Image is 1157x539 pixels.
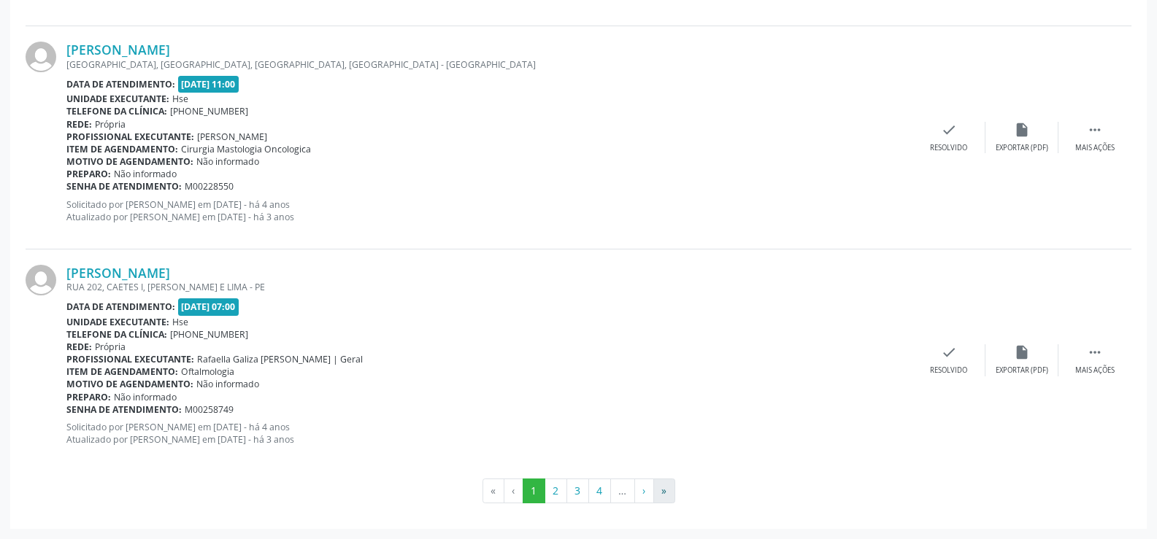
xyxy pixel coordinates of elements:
[196,155,259,168] span: Não informado
[66,265,170,281] a: [PERSON_NAME]
[66,118,92,131] b: Rede:
[66,78,175,90] b: Data de atendimento:
[114,391,177,403] span: Não informado
[66,421,912,446] p: Solicitado por [PERSON_NAME] em [DATE] - há 4 anos Atualizado por [PERSON_NAME] em [DATE] - há 3 ...
[545,478,567,503] button: Go to page 2
[172,316,188,328] span: Hse
[66,281,912,293] div: RUA 202, CAETES I, [PERSON_NAME] E LIMA - PE
[653,478,675,503] button: Go to last page
[566,478,589,503] button: Go to page 3
[66,391,111,403] b: Preparo:
[178,76,239,93] span: [DATE] 11:00
[1075,365,1115,376] div: Mais ações
[66,131,194,143] b: Profissional executante:
[930,365,967,376] div: Resolvido
[66,180,182,193] b: Senha de atendimento:
[523,478,545,503] button: Go to page 1
[26,42,56,72] img: img
[1014,122,1030,138] i: insert_drive_file
[95,341,126,353] span: Própria
[996,143,1048,153] div: Exportar (PDF)
[941,344,957,360] i: check
[172,93,188,105] span: Hse
[66,365,178,378] b: Item de agendamento:
[66,168,111,180] b: Preparo:
[66,42,170,58] a: [PERSON_NAME]
[66,353,194,365] b: Profissional executante:
[66,300,175,313] b: Data de atendimento:
[66,105,167,117] b: Telefone da clínica:
[26,478,1131,503] ul: Pagination
[66,155,193,168] b: Motivo de agendamento:
[185,403,234,416] span: M00258749
[66,58,912,71] div: [GEOGRAPHIC_DATA], [GEOGRAPHIC_DATA], [GEOGRAPHIC_DATA], [GEOGRAPHIC_DATA] - [GEOGRAPHIC_DATA]
[170,105,248,117] span: [PHONE_NUMBER]
[26,265,56,295] img: img
[634,478,654,503] button: Go to next page
[66,143,178,155] b: Item de agendamento:
[1014,344,1030,360] i: insert_drive_file
[66,378,193,390] b: Motivo de agendamento:
[996,365,1048,376] div: Exportar (PDF)
[185,180,234,193] span: M00228550
[66,328,167,341] b: Telefone da clínica:
[66,341,92,353] b: Rede:
[66,403,182,416] b: Senha de atendimento:
[588,478,611,503] button: Go to page 4
[181,365,234,378] span: Oftalmologia
[1075,143,1115,153] div: Mais ações
[66,316,169,328] b: Unidade executante:
[178,298,239,315] span: [DATE] 07:00
[170,328,248,341] span: [PHONE_NUMBER]
[66,93,169,105] b: Unidade executante:
[197,353,363,365] span: Rafaella Galiza [PERSON_NAME] | Geral
[930,143,967,153] div: Resolvido
[196,378,259,390] span: Não informado
[197,131,267,143] span: [PERSON_NAME]
[95,118,126,131] span: Própria
[181,143,311,155] span: Cirurgia Mastologia Oncologica
[1087,122,1103,138] i: 
[941,122,957,138] i: check
[66,198,912,223] p: Solicitado por [PERSON_NAME] em [DATE] - há 4 anos Atualizado por [PERSON_NAME] em [DATE] - há 3 ...
[114,168,177,180] span: Não informado
[1087,344,1103,360] i: 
